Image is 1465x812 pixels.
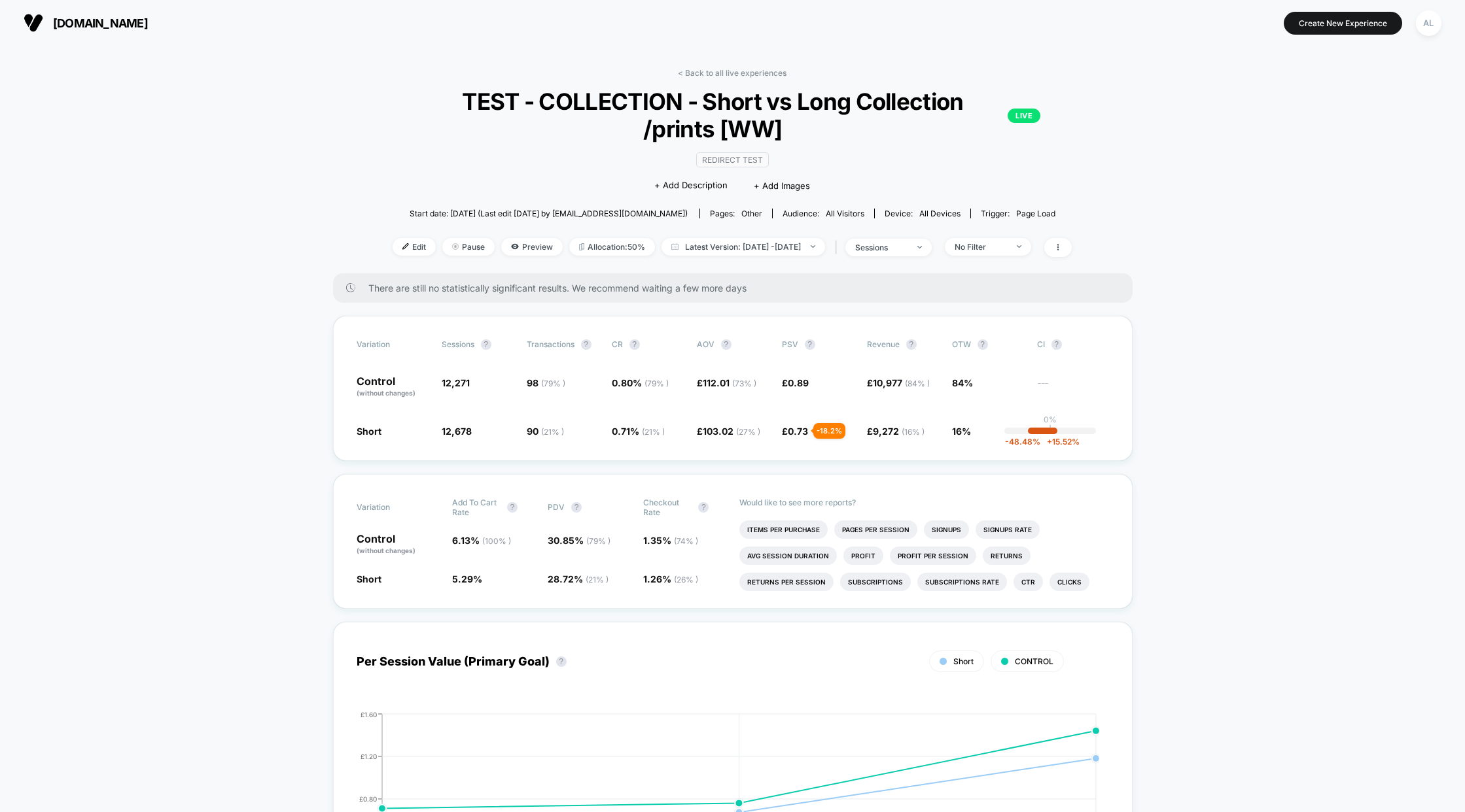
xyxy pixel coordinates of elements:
button: ? [1051,339,1062,350]
span: ( 21 % ) [586,575,609,584]
span: £ [782,377,809,388]
span: [DOMAIN_NAME] [53,16,148,30]
span: | [832,238,845,257]
button: [DOMAIN_NAME] [20,12,152,33]
tspan: £1.20 [361,752,377,760]
span: Sessions [442,339,474,349]
span: + Add Images [754,180,810,191]
span: ( 74 % ) [674,536,698,546]
span: £ [867,377,930,388]
span: £ [697,426,760,437]
li: Returns [983,547,1031,565]
span: + Add Description [654,179,728,192]
li: Clicks [1050,573,1089,591]
span: ( 21 % ) [541,427,564,437]
li: Items Per Purchase [739,520,828,539]
span: Checkout Rate [643,498,692,517]
p: Would like to see more reports? [739,498,1109,507]
span: 5.29 % [452,573,482,584]
span: CI [1037,339,1109,350]
span: 0.89 [788,377,809,388]
span: Short [953,656,974,666]
span: Add To Cart Rate [452,498,501,517]
span: 15.52 % [1040,437,1080,447]
span: ( 27 % ) [736,427,760,437]
li: Subscriptions Rate [917,573,1007,591]
span: ( 79 % ) [586,536,610,546]
span: 98 [527,377,565,388]
span: AOV [697,339,715,349]
button: ? [629,339,640,350]
li: Pages Per Session [834,520,917,539]
img: end [1017,245,1021,248]
a: < Back to all live experiences [678,68,786,78]
span: 28.72 % [548,573,609,584]
button: ? [805,339,815,350]
span: all devices [919,209,961,218]
span: 1.35 % [643,535,698,546]
span: There are still no statistically significant results. We recommend waiting a few more days [368,282,1106,294]
span: 12,678 [442,426,472,437]
span: Short [357,573,381,584]
span: ( 79 % ) [644,379,669,388]
div: sessions [855,243,908,252]
tspan: £0.80 [359,794,377,802]
span: Redirect Test [696,152,769,167]
span: 9,272 [873,426,925,437]
span: Device: [874,209,970,218]
img: calendar [671,243,679,250]
div: Trigger: [981,209,1055,218]
span: ( 16 % ) [902,427,925,437]
button: ? [906,339,917,350]
span: TEST - COLLECTION - Short vs Long Collection /prints [WW] [425,88,1041,143]
span: 90 [527,426,564,437]
span: PSV [782,339,798,349]
p: Control [357,376,429,398]
span: --- [1037,379,1109,398]
button: ? [571,502,582,513]
button: ? [507,502,518,513]
span: Allocation: 50% [569,238,655,256]
button: ? [978,339,988,350]
img: end [452,243,459,250]
li: Signups Rate [976,520,1040,539]
span: ( 21 % ) [642,427,665,437]
button: ? [721,339,732,350]
li: Profit [843,547,883,565]
span: Start date: [DATE] (Last edit [DATE] by [EMAIL_ADDRESS][DOMAIN_NAME]) [410,209,688,218]
span: 103.02 [703,426,760,437]
span: Preview [501,238,563,256]
div: - 18.2 % [813,423,845,439]
span: 1.26 % [643,573,698,584]
tspan: £1.60 [361,710,377,718]
span: 112.01 [703,377,756,388]
span: OTW [952,339,1024,350]
span: Short [357,426,381,437]
p: Control [357,533,439,556]
span: Variation [357,339,429,350]
span: (without changes) [357,389,415,397]
button: ? [698,502,709,513]
span: Transactions [527,339,574,349]
li: Returns Per Session [739,573,834,591]
div: Pages: [710,209,762,218]
button: AL [1412,10,1445,37]
li: Subscriptions [840,573,911,591]
span: Edit [393,238,436,256]
span: Page Load [1016,209,1055,218]
li: Profit Per Session [890,547,976,565]
img: end [917,246,922,248]
div: Audience: [783,209,864,218]
li: Ctr [1014,573,1043,591]
span: 84% [952,377,973,388]
p: 0% [1044,414,1057,424]
p: LIVE [1008,109,1040,123]
span: 0.71 % [612,426,665,437]
span: 12,271 [442,377,470,388]
button: ? [481,339,491,350]
span: Latest Version: [DATE] - [DATE] [662,238,825,256]
span: £ [697,377,756,388]
span: PDV [548,502,565,512]
span: ( 73 % ) [732,379,756,388]
span: (without changes) [357,547,415,554]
